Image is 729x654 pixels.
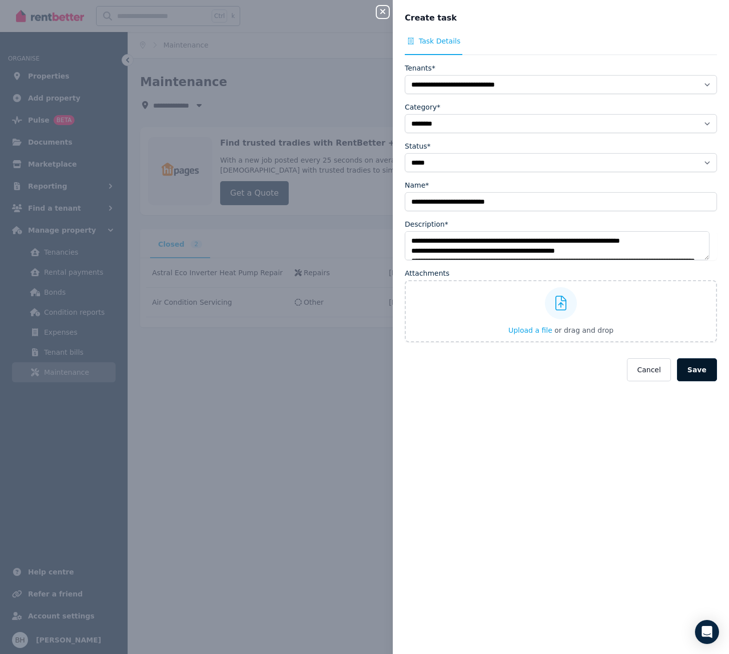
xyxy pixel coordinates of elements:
[695,620,719,644] div: Open Intercom Messenger
[405,36,717,55] nav: Tabs
[405,12,457,24] span: Create task
[554,326,613,334] span: or drag and drop
[405,219,448,229] label: Description*
[405,102,440,112] label: Category*
[508,325,613,335] button: Upload a file or drag and drop
[508,326,552,334] span: Upload a file
[419,36,460,46] span: Task Details
[405,180,429,190] label: Name*
[405,141,431,151] label: Status*
[627,358,670,381] button: Cancel
[405,63,435,73] label: Tenants*
[405,268,449,278] label: Attachments
[677,358,717,381] button: Save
